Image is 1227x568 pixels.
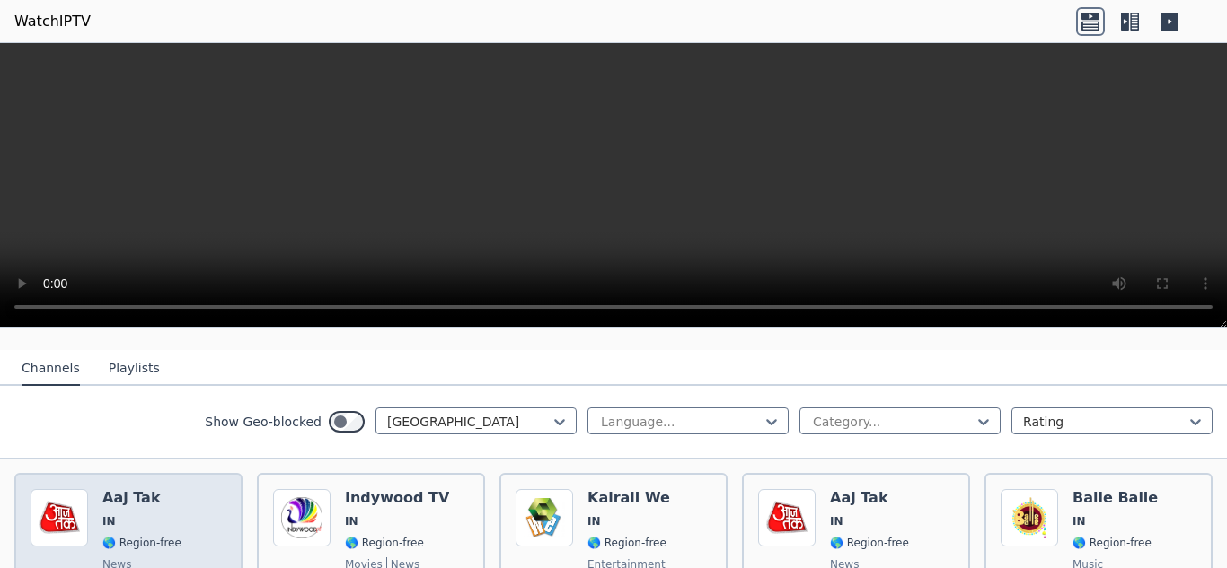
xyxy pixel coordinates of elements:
span: 🌎 Region-free [1073,536,1152,550]
span: IN [345,514,358,529]
a: WatchIPTV [14,11,91,32]
button: Playlists [109,352,160,386]
span: 🌎 Region-free [587,536,666,550]
span: 🌎 Region-free [345,536,424,550]
span: 🌎 Region-free [102,536,181,550]
img: Balle Balle [1001,489,1058,546]
span: IN [1073,514,1086,529]
span: IN [830,514,843,529]
h6: Aaj Tak [102,489,181,507]
img: Indywood TV [273,489,331,546]
img: Kairali We [516,489,573,546]
h6: Kairali We [587,489,670,507]
span: IN [587,514,601,529]
label: Show Geo-blocked [205,413,322,431]
h6: Indywood TV [345,489,449,507]
button: Channels [22,352,80,386]
img: Aaj Tak [758,489,816,546]
span: IN [102,514,116,529]
img: Aaj Tak [31,489,88,546]
span: 🌎 Region-free [830,536,909,550]
h6: Balle Balle [1073,489,1158,507]
h6: Aaj Tak [830,489,909,507]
